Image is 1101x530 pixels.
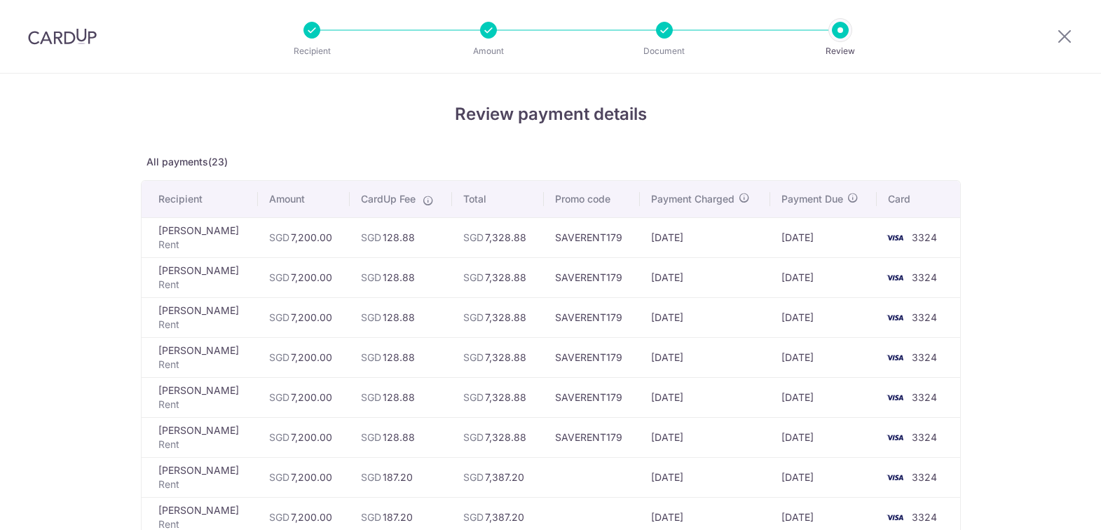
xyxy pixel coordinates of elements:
p: Recipient [260,44,364,58]
td: 7,200.00 [258,417,350,457]
td: 7,200.00 [258,257,350,297]
td: 7,328.88 [452,417,544,457]
td: 7,200.00 [258,337,350,377]
th: Total [452,181,544,217]
th: Card [877,181,959,217]
span: SGD [361,471,381,483]
span: SGD [361,391,381,403]
td: [DATE] [770,257,877,297]
span: 3324 [912,311,937,323]
span: SGD [269,311,289,323]
span: SGD [463,231,484,243]
span: 3324 [912,231,937,243]
img: <span class="translation_missing" title="translation missing: en.account_steps.new_confirm_form.b... [881,389,909,406]
td: 128.88 [350,377,452,417]
span: SGD [269,271,289,283]
td: 7,200.00 [258,217,350,257]
p: Amount [437,44,540,58]
td: [DATE] [770,337,877,377]
img: <span class="translation_missing" title="translation missing: en.account_steps.new_confirm_form.b... [881,309,909,326]
td: [DATE] [640,377,770,417]
td: 7,328.88 [452,297,544,337]
td: 128.88 [350,337,452,377]
td: 128.88 [350,217,452,257]
td: [PERSON_NAME] [142,377,258,417]
span: 3324 [912,351,937,363]
span: SGD [463,511,484,523]
th: Promo code [544,181,640,217]
td: [DATE] [640,257,770,297]
td: [PERSON_NAME] [142,257,258,297]
td: SAVERENT179 [544,377,640,417]
p: Review [788,44,892,58]
span: SGD [269,351,289,363]
td: 128.88 [350,257,452,297]
td: [DATE] [770,217,877,257]
span: 3324 [912,391,937,403]
p: Document [613,44,716,58]
span: SGD [269,471,289,483]
td: 7,200.00 [258,457,350,497]
td: [DATE] [640,337,770,377]
td: SAVERENT179 [544,337,640,377]
span: 3324 [912,471,937,483]
span: 3324 [912,431,937,443]
img: <span class="translation_missing" title="translation missing: en.account_steps.new_confirm_form.b... [881,429,909,446]
td: [PERSON_NAME] [142,457,258,497]
p: Rent [158,358,247,372]
span: SGD [269,511,289,523]
td: [PERSON_NAME] [142,417,258,457]
span: SGD [361,311,381,323]
td: [DATE] [640,417,770,457]
td: 128.88 [350,417,452,457]
td: 128.88 [350,297,452,337]
td: [DATE] [640,457,770,497]
td: SAVERENT179 [544,217,640,257]
td: [DATE] [770,377,877,417]
span: 3324 [912,271,937,283]
span: SGD [361,271,381,283]
td: 7,200.00 [258,377,350,417]
td: 7,200.00 [258,297,350,337]
span: SGD [361,431,381,443]
td: SAVERENT179 [544,257,640,297]
span: SGD [361,511,381,523]
img: <span class="translation_missing" title="translation missing: en.account_steps.new_confirm_form.b... [881,469,909,486]
span: SGD [269,391,289,403]
td: 7,328.88 [452,257,544,297]
span: SGD [463,431,484,443]
th: Recipient [142,181,258,217]
span: SGD [361,231,381,243]
td: 7,328.88 [452,217,544,257]
span: SGD [463,311,484,323]
p: Rent [158,397,247,412]
span: SGD [361,351,381,363]
td: 7,387.20 [452,457,544,497]
img: <span class="translation_missing" title="translation missing: en.account_steps.new_confirm_form.b... [881,269,909,286]
p: Rent [158,437,247,451]
span: Payment Due [781,192,843,206]
img: <span class="translation_missing" title="translation missing: en.account_steps.new_confirm_form.b... [881,229,909,246]
h4: Review payment details [141,102,961,127]
p: All payments(23) [141,155,961,169]
img: CardUp [28,28,97,45]
td: [DATE] [640,297,770,337]
td: [PERSON_NAME] [142,217,258,257]
span: SGD [463,271,484,283]
td: [DATE] [770,457,877,497]
img: <span class="translation_missing" title="translation missing: en.account_steps.new_confirm_form.b... [881,509,909,526]
img: <span class="translation_missing" title="translation missing: en.account_steps.new_confirm_form.b... [881,349,909,366]
td: [PERSON_NAME] [142,297,258,337]
span: SGD [463,351,484,363]
td: [DATE] [770,417,877,457]
td: SAVERENT179 [544,417,640,457]
span: SGD [463,391,484,403]
p: Rent [158,477,247,491]
span: CardUp Fee [361,192,416,206]
span: SGD [269,431,289,443]
td: [PERSON_NAME] [142,337,258,377]
p: Rent [158,278,247,292]
td: 187.20 [350,457,452,497]
span: SGD [463,471,484,483]
p: Rent [158,238,247,252]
